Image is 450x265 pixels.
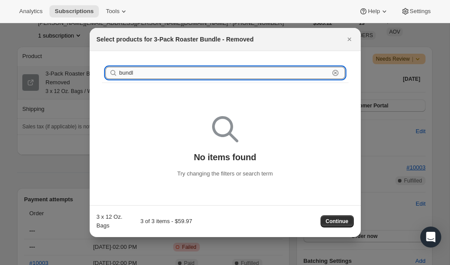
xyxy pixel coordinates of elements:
[97,35,254,44] h2: Select products for 3-Pack Roaster Bundle - Removed
[106,8,119,15] span: Tools
[410,8,431,15] span: Settings
[321,215,354,227] button: Continue
[326,218,349,225] span: Continue
[368,8,380,15] span: Help
[55,8,94,15] span: Subscriptions
[49,5,99,17] button: Subscriptions
[101,5,133,17] button: Tools
[331,69,340,77] button: Clear
[19,8,42,15] span: Analytics
[127,217,192,226] div: 3 of 3 items - $59.97
[14,5,48,17] button: Analytics
[177,169,272,178] p: Try changing the filters or search term
[343,33,356,45] button: Close
[194,152,256,162] p: No items found
[97,213,124,230] div: 3 x 12 Oz. Bags
[354,5,394,17] button: Help
[396,5,436,17] button: Settings
[119,67,329,79] input: Search products
[420,227,441,248] div: Open Intercom Messenger
[212,116,238,142] img: Empty search results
